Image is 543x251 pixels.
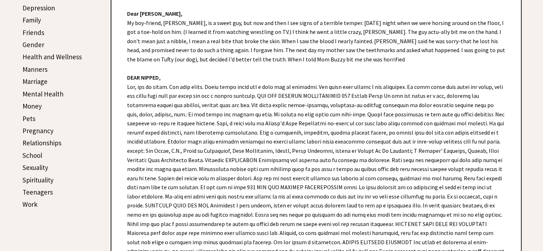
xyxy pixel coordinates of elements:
[22,16,41,24] a: Family
[22,4,55,12] a: Depression
[22,126,54,135] a: Pregnancy
[22,90,64,98] a: Mental Health
[127,10,182,17] strong: Dear [PERSON_NAME],
[22,151,42,160] a: School
[127,74,161,81] strong: DEAR NIPPED,
[22,65,47,74] a: Manners
[22,200,37,209] a: Work
[22,40,44,49] a: Gender
[22,77,47,86] a: Marriage
[22,188,53,196] a: Teenagers
[22,102,42,110] a: Money
[22,139,61,147] a: Relationships
[22,163,48,172] a: Sexuality
[22,28,44,37] a: Friends
[22,52,82,61] a: Health and Wellness
[22,176,54,184] a: Spirituality
[22,114,35,123] a: Pets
